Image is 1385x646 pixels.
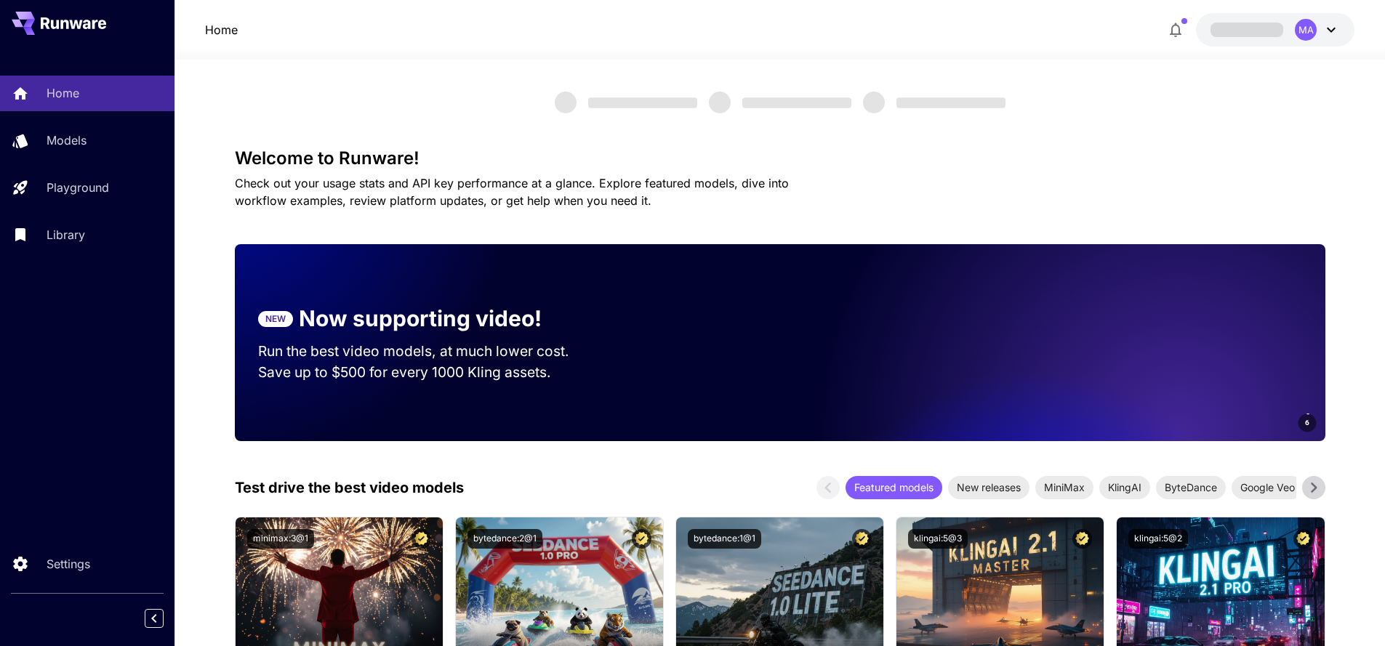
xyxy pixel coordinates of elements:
nav: breadcrumb [205,21,238,39]
div: Featured models [846,476,942,499]
button: Certified Model – Vetted for best performance and includes a commercial license. [1072,529,1092,549]
button: Certified Model – Vetted for best performance and includes a commercial license. [1293,529,1313,549]
a: Home [205,21,238,39]
span: Google Veo [1232,480,1304,495]
p: NEW [265,312,286,326]
button: bytedance:1@1 [688,529,761,549]
div: ByteDance [1156,476,1226,499]
div: MiniMax [1035,476,1093,499]
div: Google Veo [1232,476,1304,499]
div: Collapse sidebar [156,605,174,631]
button: bytedance:2@1 [467,529,542,549]
span: Featured models [846,480,942,495]
span: New releases [948,480,1029,495]
div: KlingAI [1099,476,1150,499]
button: minimax:3@1 [247,529,314,549]
button: klingai:5@2 [1128,529,1188,549]
p: Home [47,84,79,102]
span: KlingAI [1099,480,1150,495]
span: ByteDance [1156,480,1226,495]
p: Now supporting video! [299,302,542,335]
p: Save up to $500 for every 1000 Kling assets. [258,362,597,383]
span: MiniMax [1035,480,1093,495]
p: Models [47,132,87,149]
button: klingai:5@3 [908,529,968,549]
button: MA [1196,13,1354,47]
div: MA [1295,19,1317,41]
button: Collapse sidebar [145,609,164,628]
p: Test drive the best video models [235,477,464,498]
button: Certified Model – Vetted for best performance and includes a commercial license. [412,529,431,549]
span: 6 [1305,417,1309,428]
div: New releases [948,476,1029,499]
h3: Welcome to Runware! [235,148,1325,169]
p: Settings [47,555,90,573]
button: Certified Model – Vetted for best performance and includes a commercial license. [632,529,651,549]
p: Playground [47,179,109,196]
p: Library [47,226,85,243]
span: Check out your usage stats and API key performance at a glance. Explore featured models, dive int... [235,176,789,208]
button: Certified Model – Vetted for best performance and includes a commercial license. [852,529,872,549]
p: Run the best video models, at much lower cost. [258,341,597,362]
